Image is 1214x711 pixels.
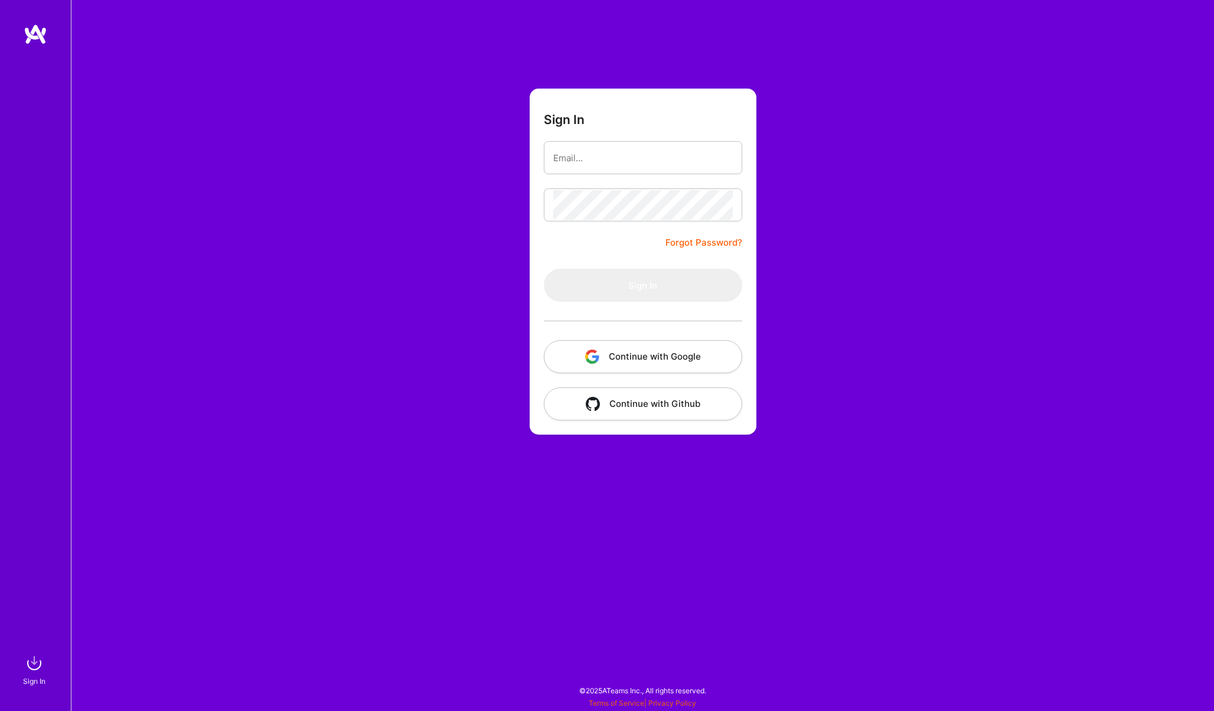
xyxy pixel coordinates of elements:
img: icon [586,397,600,411]
div: © 2025 ATeams Inc., All rights reserved. [71,676,1214,705]
img: sign in [22,651,46,675]
h3: Sign In [544,112,585,127]
a: Privacy Policy [648,699,696,707]
span: | [589,699,696,707]
a: Terms of Service [589,699,644,707]
div: Sign In [23,675,45,687]
a: sign inSign In [25,651,46,687]
a: Forgot Password? [665,236,742,250]
img: logo [24,24,47,45]
img: icon [585,350,599,364]
button: Continue with Google [544,340,742,373]
button: Sign In [544,269,742,302]
input: Email... [553,143,733,173]
button: Continue with Github [544,387,742,420]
